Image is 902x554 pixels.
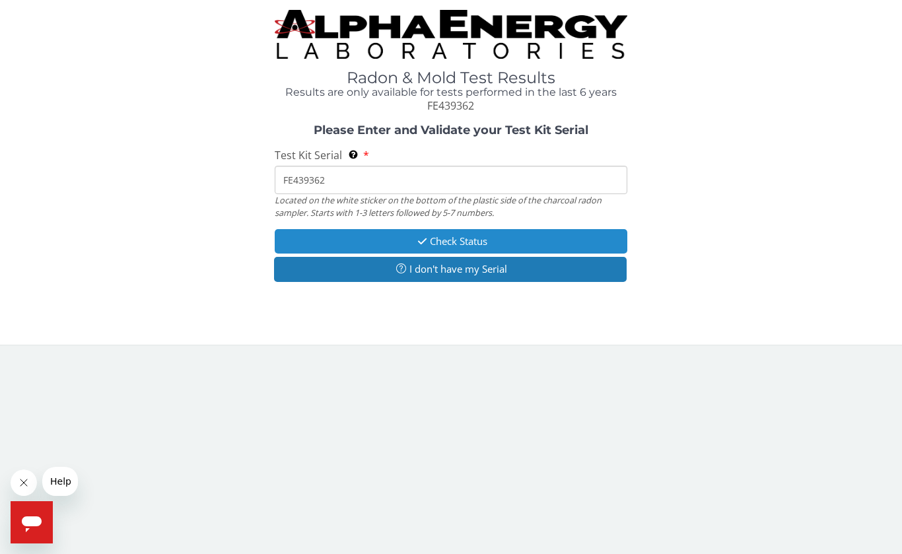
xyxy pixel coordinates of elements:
iframe: Message from company [42,467,78,496]
span: Test Kit Serial [275,148,342,162]
button: I don't have my Serial [274,257,627,281]
strong: Please Enter and Validate your Test Kit Serial [314,123,588,137]
iframe: Button to launch messaging window [11,501,53,543]
h4: Results are only available for tests performed in the last 6 years [275,87,627,98]
h1: Radon & Mold Test Results [275,69,627,87]
iframe: Close message [11,469,37,496]
span: FE439362 [427,98,474,113]
div: Located on the white sticker on the bottom of the plastic side of the charcoal radon sampler. Sta... [275,194,627,219]
img: TightCrop.jpg [275,10,627,59]
button: Check Status [275,229,627,254]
